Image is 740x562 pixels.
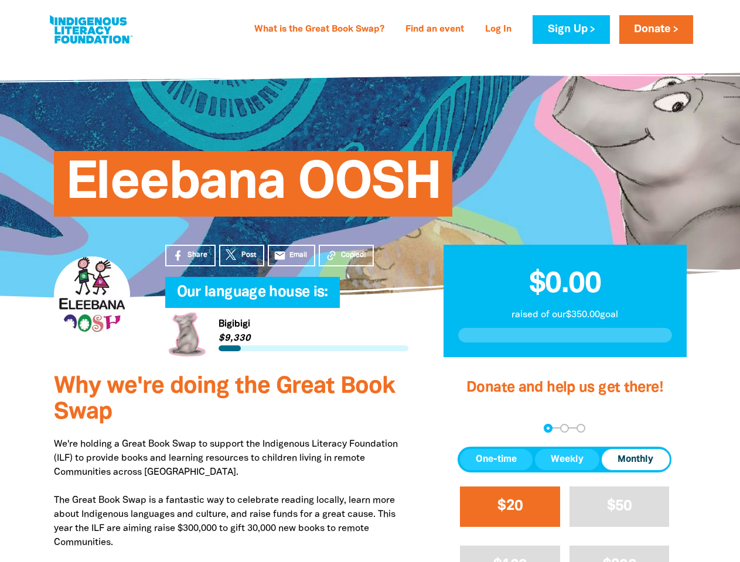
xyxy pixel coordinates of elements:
span: Copied! [341,250,366,261]
h6: My Team [165,296,408,303]
a: Find an event [398,20,471,39]
span: Eleebana OOSH [66,160,441,217]
a: Sign Up [533,15,609,44]
a: What is the Great Book Swap? [247,20,391,39]
button: Weekly [535,449,599,470]
button: Monthly [602,449,669,470]
p: raised of our $350.00 goal [458,308,672,322]
a: emailEmail [268,245,316,266]
span: $50 [607,499,632,513]
button: Navigate to step 2 of 3 to enter your details [560,424,569,433]
button: Navigate to step 3 of 3 to enter your payment details [577,424,585,433]
span: One-time [476,453,517,467]
button: Navigate to step 1 of 3 to enter your donation amount [544,424,553,433]
span: $0.00 [529,271,601,298]
button: One-time [460,449,533,470]
button: $50 [570,486,670,527]
i: email [274,249,286,262]
span: Weekly [551,453,584,467]
button: Copied! [319,245,374,266]
a: Donate [619,15,693,44]
span: Why we're doing the Great Book Swap [54,376,395,423]
button: $20 [460,486,560,527]
div: Donation frequency [458,447,671,472]
a: Share [165,245,216,266]
span: $20 [497,499,523,513]
span: Monthly [618,453,653,467]
a: Log In [478,20,519,39]
span: Post [241,250,256,261]
span: Our language house is: [177,286,328,308]
a: Post [219,245,264,266]
span: Email [289,250,307,261]
span: Donate and help us get there! [466,381,663,395]
span: Share [187,250,207,261]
